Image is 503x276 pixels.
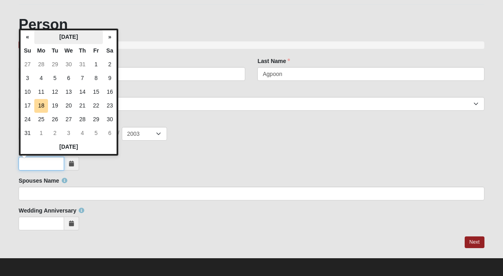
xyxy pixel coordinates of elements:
[89,85,103,99] td: 15
[62,44,75,58] th: We
[103,44,117,58] th: Sa
[75,44,89,58] th: Th
[19,177,67,185] label: Spouses Name
[21,99,34,113] td: 17
[103,30,117,44] th: »
[89,113,103,126] td: 29
[34,58,48,72] td: 28
[48,113,62,126] td: 26
[103,58,117,72] td: 2
[62,85,75,99] td: 13
[34,85,48,99] td: 11
[103,85,117,99] td: 16
[89,72,103,85] td: 8
[62,99,75,113] td: 20
[48,44,62,58] th: Tu
[34,113,48,126] td: 25
[21,113,34,126] td: 24
[89,99,103,113] td: 22
[75,72,89,85] td: 7
[62,72,75,85] td: 6
[21,126,34,140] td: 31
[75,126,89,140] td: 4
[103,72,117,85] td: 9
[21,72,34,85] td: 3
[34,99,48,113] td: 18
[103,113,117,126] td: 30
[48,126,62,140] td: 2
[89,126,103,140] td: 5
[34,126,48,140] td: 1
[257,57,290,65] label: Last Name
[48,58,62,72] td: 29
[103,126,117,140] td: 6
[62,126,75,140] td: 3
[465,236,484,248] a: Next
[19,16,484,33] h1: Person
[21,140,117,154] th: [DATE]
[75,113,89,126] td: 28
[48,99,62,113] td: 19
[118,129,119,138] span: /
[48,72,62,85] td: 5
[21,58,34,72] td: 27
[21,44,34,58] th: Su
[48,85,62,99] td: 12
[89,44,103,58] th: Fr
[62,113,75,126] td: 27
[21,30,34,44] th: «
[21,85,34,99] td: 10
[34,72,48,85] td: 4
[103,99,117,113] td: 23
[89,58,103,72] td: 1
[75,99,89,113] td: 21
[34,30,103,44] th: [DATE]
[34,44,48,58] th: Mo
[62,58,75,72] td: 30
[75,85,89,99] td: 14
[75,58,89,72] td: 31
[19,206,84,215] label: Wedding Anniversary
